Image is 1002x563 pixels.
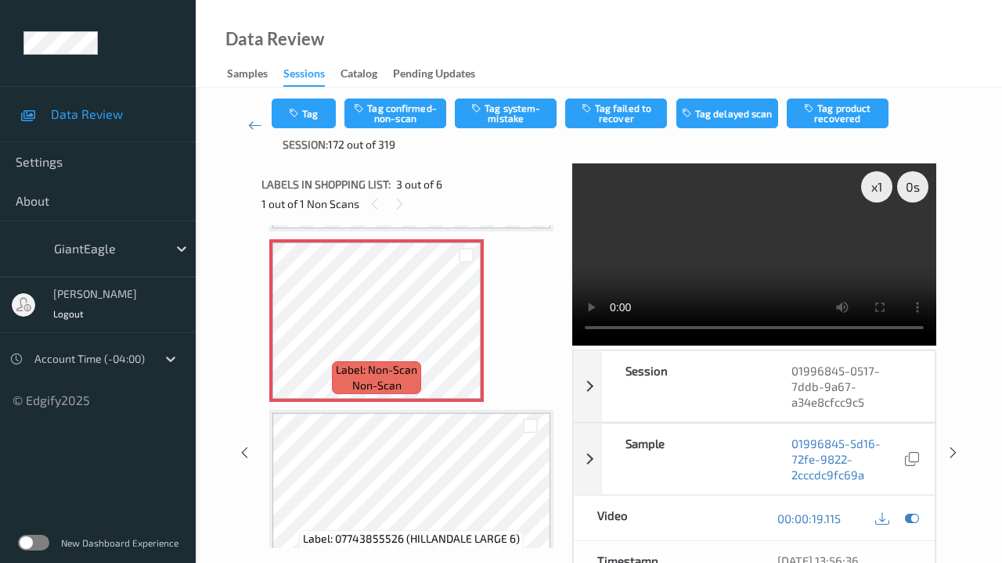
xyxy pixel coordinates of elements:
[225,31,324,47] div: Data Review
[344,99,446,128] button: Tag confirmed-non-scan
[602,424,769,494] div: Sample
[303,531,520,547] span: Label: 07743855526 (HILLANDALE LARGE 6)
[897,171,928,203] div: 0 s
[283,137,328,152] span: Session:
[396,177,442,192] span: 3 out of 6
[602,351,769,421] div: Session
[676,99,778,128] button: Tag delayed scan
[574,496,754,540] div: Video
[787,99,888,128] button: Tag product recovered
[393,66,475,85] div: Pending Updates
[227,66,268,85] div: Samples
[261,194,561,213] div: 1 out of 1 Non Scans
[377,547,445,562] span: out-of-scope
[455,99,557,128] button: Tag system-mistake
[283,66,325,87] div: Sessions
[227,63,283,85] a: Samples
[573,350,935,422] div: Session01996845-0517-7ddb-9a67-a34e8cfcc9c5
[272,99,336,128] button: Tag
[352,378,402,393] span: non-scan
[341,66,377,85] div: Catalog
[573,423,935,495] div: Sample01996845-5d16-72fe-9822-2cccdc9fc69a
[791,436,902,482] a: 01996845-5d16-72fe-9822-2cccdc9fc69a
[261,177,391,192] span: Labels in shopping list:
[565,99,667,128] button: Tag failed to recover
[328,137,395,152] span: 172 out of 319
[861,171,892,203] div: x 1
[393,63,491,85] a: Pending Updates
[768,351,935,421] div: 01996845-0517-7ddb-9a67-a34e8cfcc9c5
[283,63,341,87] a: Sessions
[777,511,841,526] a: 00:00:19.115
[341,63,393,85] a: Catalog
[336,362,417,378] span: Label: Non-Scan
